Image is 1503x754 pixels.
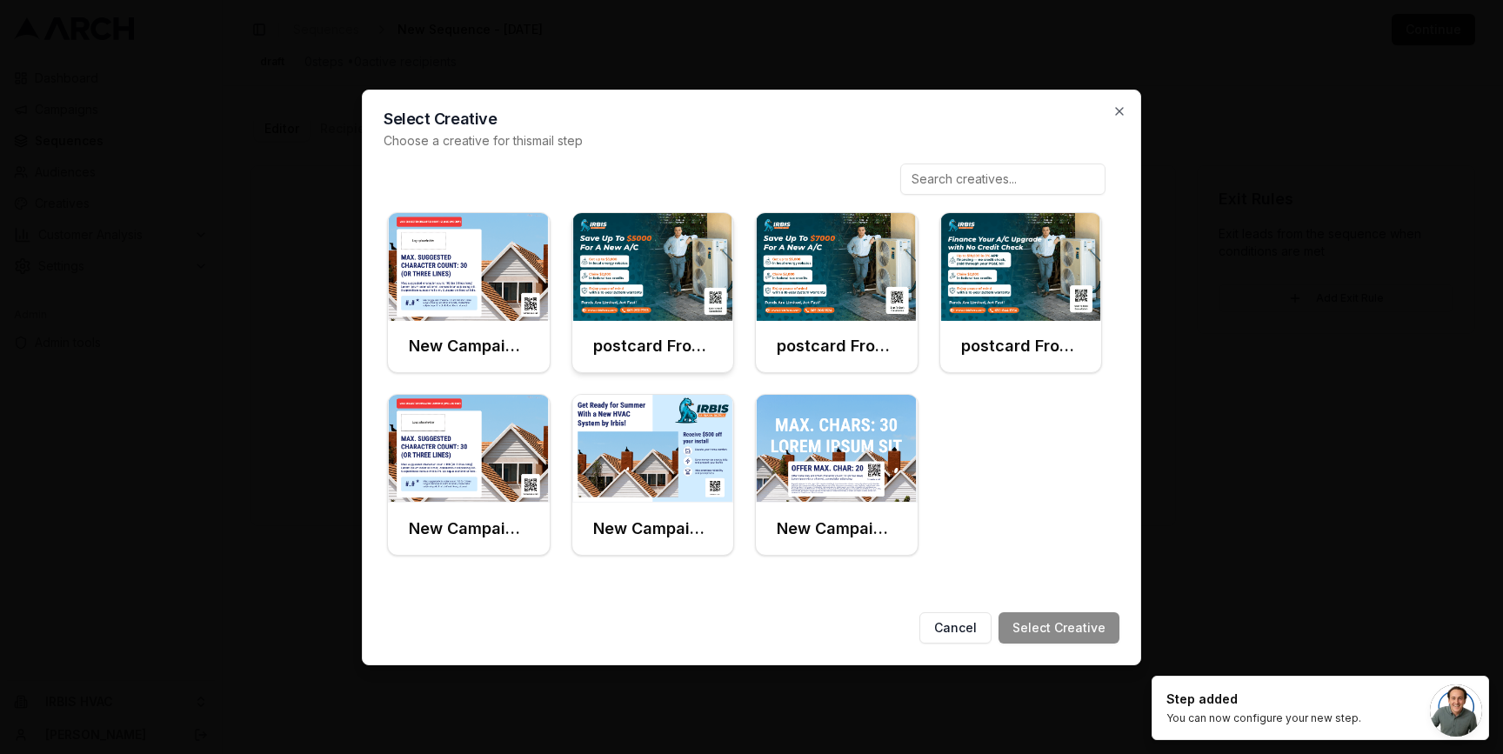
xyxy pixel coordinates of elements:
img: Front creative for postcard Front (Default) (Copy) (Copy) [940,213,1102,321]
h3: New Campaign (Front) [593,517,713,541]
h2: Select Creative [384,111,1119,127]
img: Front creative for New Campaign (Front) [756,395,918,503]
img: Front creative for New Campaign (Front) [388,395,550,503]
img: Front creative for New Campaign (Front) [388,213,550,321]
input: Search creatives... [900,163,1106,195]
h3: New Campaign (Front) [409,517,529,541]
h3: postcard Front (Default) (Copy) (Copy) [961,334,1081,358]
h3: postcard Front (Default) [777,334,897,358]
h3: New Campaign (Front) [409,334,529,358]
img: Front creative for postcard Front (Default) (Copy) [572,213,734,321]
img: Front creative for New Campaign (Front) [572,395,734,503]
img: Front creative for postcard Front (Default) [756,213,918,321]
p: Choose a creative for this mail step [384,132,1119,150]
h3: postcard Front (Default) (Copy) [593,334,713,358]
h3: New Campaign (Front) [777,517,897,541]
button: Cancel [919,612,992,644]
